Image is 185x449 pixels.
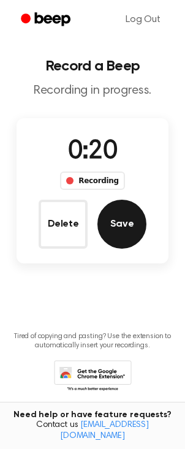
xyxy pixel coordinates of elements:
span: Contact us [7,420,178,442]
p: Tired of copying and pasting? Use the extension to automatically insert your recordings. [10,332,175,350]
h1: Record a Beep [10,59,175,74]
a: [EMAIL_ADDRESS][DOMAIN_NAME] [60,421,149,440]
a: Log Out [113,5,173,34]
p: Recording in progress. [10,83,175,99]
button: Save Audio Record [97,200,146,249]
button: Delete Audio Record [39,200,88,249]
span: 0:20 [68,139,117,165]
a: Beep [12,8,81,32]
div: Recording [60,172,124,190]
